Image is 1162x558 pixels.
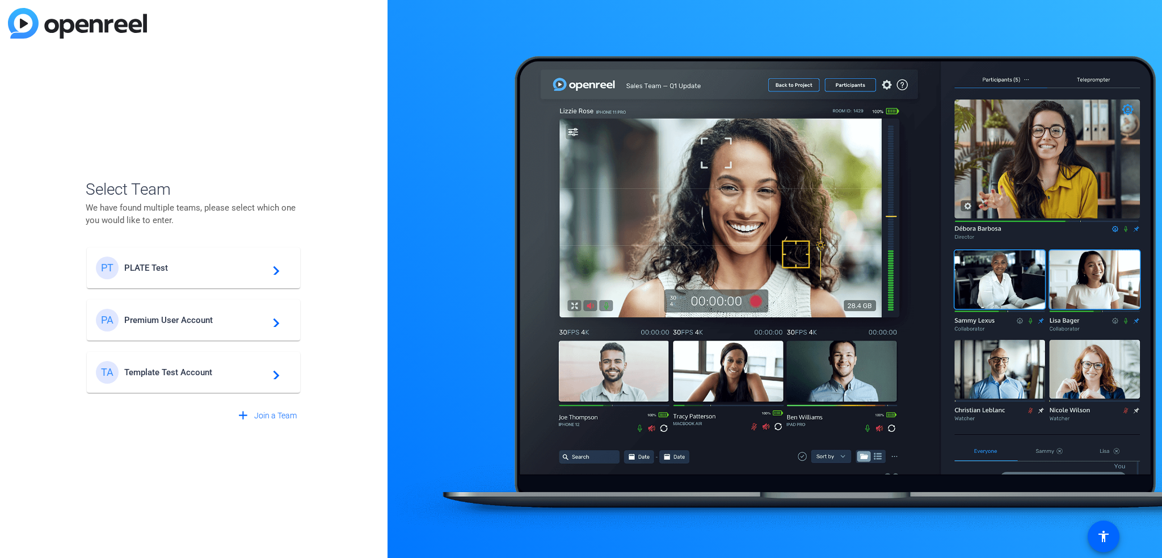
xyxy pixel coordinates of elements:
p: We have found multiple teams, please select which one you would like to enter. [86,202,301,226]
mat-icon: navigate_next [266,261,280,275]
span: Select Team [86,178,301,202]
div: PA [96,309,119,332]
span: Premium User Account [124,315,266,325]
mat-icon: accessibility [1097,530,1110,543]
div: PT [96,257,119,279]
span: PLATE Test [124,263,266,273]
mat-icon: navigate_next [266,313,280,327]
img: blue-gradient.svg [8,8,147,39]
div: TA [96,361,119,384]
button: Join a Team [231,405,302,426]
mat-icon: navigate_next [266,366,280,379]
span: Join a Team [254,410,297,422]
span: Template Test Account [124,367,266,377]
mat-icon: add [236,409,250,423]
